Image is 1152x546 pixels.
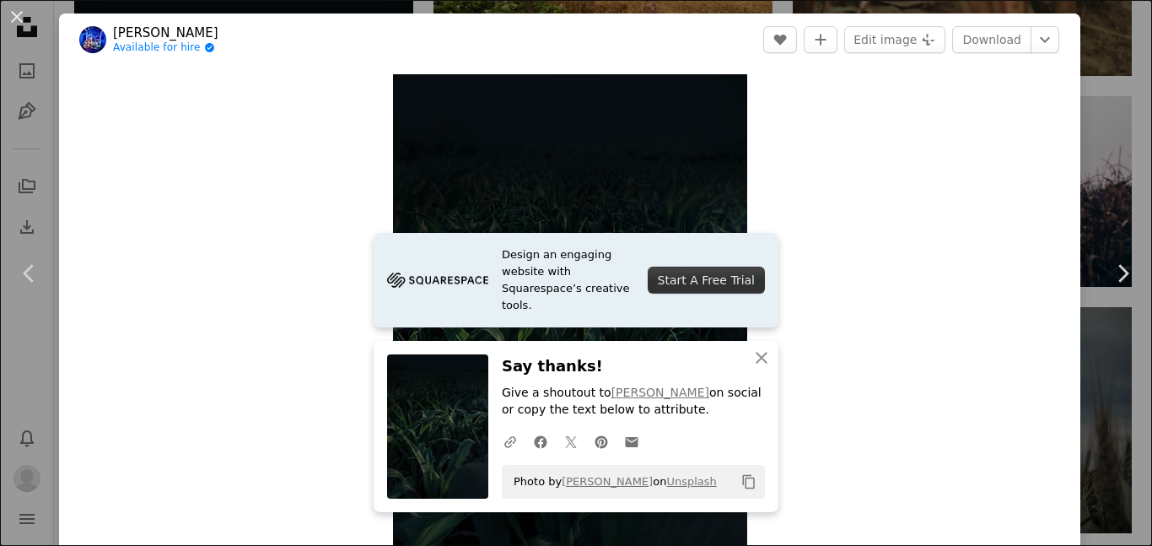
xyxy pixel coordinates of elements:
[562,475,653,488] a: [PERSON_NAME]
[113,41,218,55] a: Available for hire
[952,26,1031,53] a: Download
[525,424,556,458] a: Share on Facebook
[502,246,634,314] span: Design an engaging website with Squarespace’s creative tools.
[586,424,616,458] a: Share on Pinterest
[611,387,709,400] a: [PERSON_NAME]
[556,424,586,458] a: Share on Twitter
[505,468,717,495] span: Photo by on
[79,26,106,53] img: Go to Artur Oliinyk's profile
[648,267,765,294] div: Start A Free Trial
[113,24,218,41] a: [PERSON_NAME]
[844,26,945,53] button: Edit image
[1031,26,1059,53] button: Choose download size
[374,233,778,327] a: Design an engaging website with Squarespace’s creative tools.Start A Free Trial
[502,354,765,379] h3: Say thanks!
[763,26,797,53] button: Like
[804,26,837,53] button: Add to Collection
[616,424,647,458] a: Share over email
[735,468,763,496] button: Copy to clipboard
[666,475,716,488] a: Unsplash
[502,386,765,419] p: Give a shoutout to on social or copy the text below to attribute.
[1093,192,1152,354] a: Next
[387,268,488,293] img: file-1705255347840-230a6ab5bca9image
